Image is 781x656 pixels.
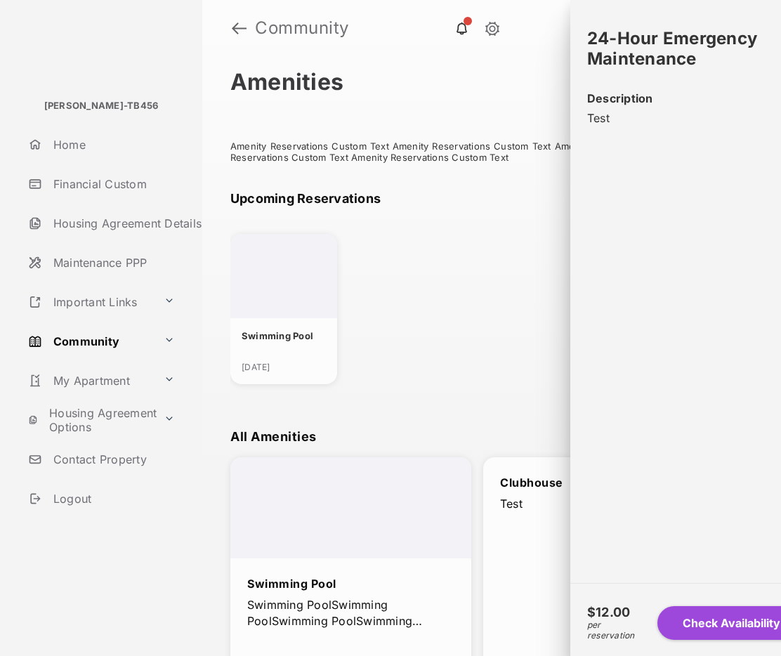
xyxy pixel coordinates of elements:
div: Swimming Pool [247,575,454,593]
div: Test [587,111,764,125]
div: Swimming Pool [242,329,313,342]
a: Maintenance PPP [22,246,202,280]
div: $12.00 [587,605,635,619]
a: Community [22,324,158,358]
div: 24-Hour Emergency Maintenance [587,17,764,80]
div: Amenity Reservations Custom Text Amenity Reservations Custom Text Amenity Reservations Custom Tex... [230,140,753,163]
div: All Amenities [230,427,753,446]
p: [PERSON_NAME]-TB456 [44,99,159,113]
a: Logout [22,482,202,516]
div: per reservation [587,605,635,641]
a: Home [22,128,202,162]
div: Description [587,91,764,105]
a: Important Links [22,285,158,319]
div: Clubhouse [500,474,707,492]
p: Swimming PoolSwimming PoolSwimming PoolSwimming PoolSwimming PoolSwimming PoolSwimming PoolSwimmi... [247,597,454,629]
h1: Amenities [230,68,343,96]
strong: Community [255,20,349,37]
p: Test [500,496,707,511]
a: My Apartment [22,364,158,398]
a: Housing Agreement Details [22,206,202,240]
a: Housing Agreement Options [22,403,158,437]
time: [DATE] [242,362,270,372]
a: Contact Property [22,442,202,476]
a: Financial Custom [22,167,202,201]
div: Upcoming Reservations [230,191,753,206]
